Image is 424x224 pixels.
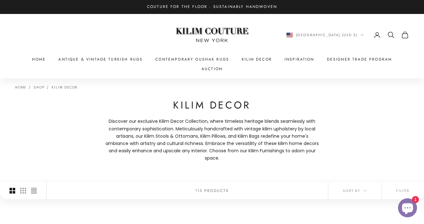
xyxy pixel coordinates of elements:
[32,56,46,63] a: Home
[104,99,320,112] h1: Kilim Decor
[172,20,252,50] img: Logo of Kilim Couture New York
[202,66,222,72] a: Auction
[15,85,26,90] a: Home
[286,33,293,37] img: United States
[104,118,320,162] p: Discover our exclusive Kilim Decor Collection, where timeless heritage blends seamlessly with con...
[15,85,78,89] nav: Breadcrumb
[328,182,381,199] button: Sort by
[52,85,78,90] a: Kilim Decor
[396,198,419,219] inbox-online-store-chat: Shopify online store chat
[147,4,277,10] p: Couture for the Floor · Sustainably Handwoven
[195,188,229,194] p: 113 products
[286,31,409,39] nav: Secondary navigation
[10,182,15,199] button: Switch to larger product images
[34,85,44,90] a: Shop
[286,32,364,38] button: Change country or currency
[155,56,229,63] a: Contemporary Oushak Rugs
[285,56,314,63] a: Inspiration
[327,56,392,63] a: Designer Trade Program
[20,182,26,199] button: Switch to smaller product images
[343,188,367,194] span: Sort by
[296,32,358,38] span: [GEOGRAPHIC_DATA] (USD $)
[15,56,409,72] nav: Primary navigation
[242,56,272,63] summary: Kilim Decor
[31,182,37,199] button: Switch to compact product images
[382,182,424,199] button: Filter
[58,56,143,63] a: Antique & Vintage Turkish Rugs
